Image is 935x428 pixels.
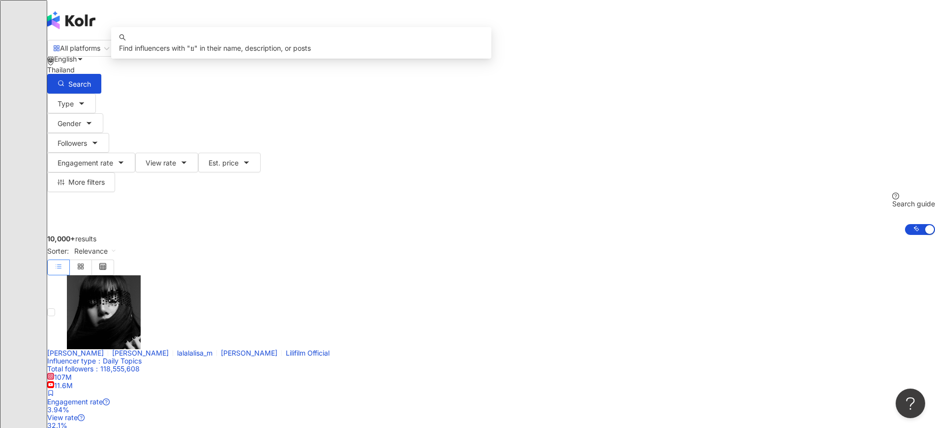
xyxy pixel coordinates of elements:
[68,178,105,186] span: More filters
[58,159,113,167] span: Engagement rate
[47,357,935,365] div: Influencer type ：
[177,349,212,357] span: lalalalisa_m
[78,414,85,421] span: question-circle
[119,43,483,54] div: Find influencers with " " in their name, description, or posts
[47,113,103,133] button: Gender
[47,59,54,66] span: environment
[58,139,87,147] span: Followers
[58,100,74,108] span: Type
[58,120,81,128] span: Gender
[47,397,103,406] span: Engagement rate
[112,349,169,357] span: [PERSON_NAME]
[47,235,935,243] div: results
[209,159,239,167] span: Est. price
[892,200,935,208] div: Search guide
[67,275,141,349] img: KOL Avatar
[896,389,925,418] iframe: Help Scout Beacon - Open
[47,349,104,357] span: [PERSON_NAME]
[47,406,935,414] div: 3.94%
[198,153,261,172] button: Est. price
[892,193,899,199] span: question-circle
[47,413,78,422] span: View rate
[47,94,96,113] button: Type
[47,373,72,381] span: 107M
[74,243,117,259] span: Relevance
[103,357,142,365] span: Daily Topics
[47,243,935,260] div: Sorter:
[47,172,115,192] button: More filters
[47,153,135,172] button: Engagement rate
[103,398,110,405] span: question-circle
[190,44,194,52] span: ย
[135,153,198,172] button: View rate
[47,133,109,153] button: Followers
[119,34,126,41] span: search
[221,349,277,357] span: [PERSON_NAME]
[47,381,73,390] span: 11.6M
[68,80,91,88] span: Search
[53,40,100,56] div: All platforms
[53,45,60,52] span: appstore
[47,74,101,94] button: Search
[47,234,75,243] span: 10,000+
[47,365,935,373] div: Total followers ： 118,555,608
[47,11,95,29] img: logo
[146,159,176,167] span: View rate
[286,349,330,357] span: Lilifilm Official
[47,66,935,74] div: Thailand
